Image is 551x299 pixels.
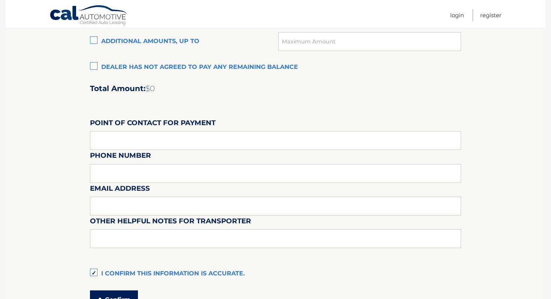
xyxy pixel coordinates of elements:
[480,9,502,21] a: Register
[90,84,461,93] h2: Total Amount:
[278,32,461,51] input: Maximum Amount
[145,84,155,93] span: $0
[90,215,251,229] label: Other helpful notes for transporter
[90,60,461,75] label: Dealer has not agreed to pay any remaining balance
[90,183,150,197] label: Email Address
[450,9,464,21] a: Login
[90,34,278,49] label: Additional amounts, up to
[90,266,461,281] label: I confirm this information is accurate.
[90,117,216,131] label: Point of Contact for Payment
[49,5,128,27] a: Cal Automotive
